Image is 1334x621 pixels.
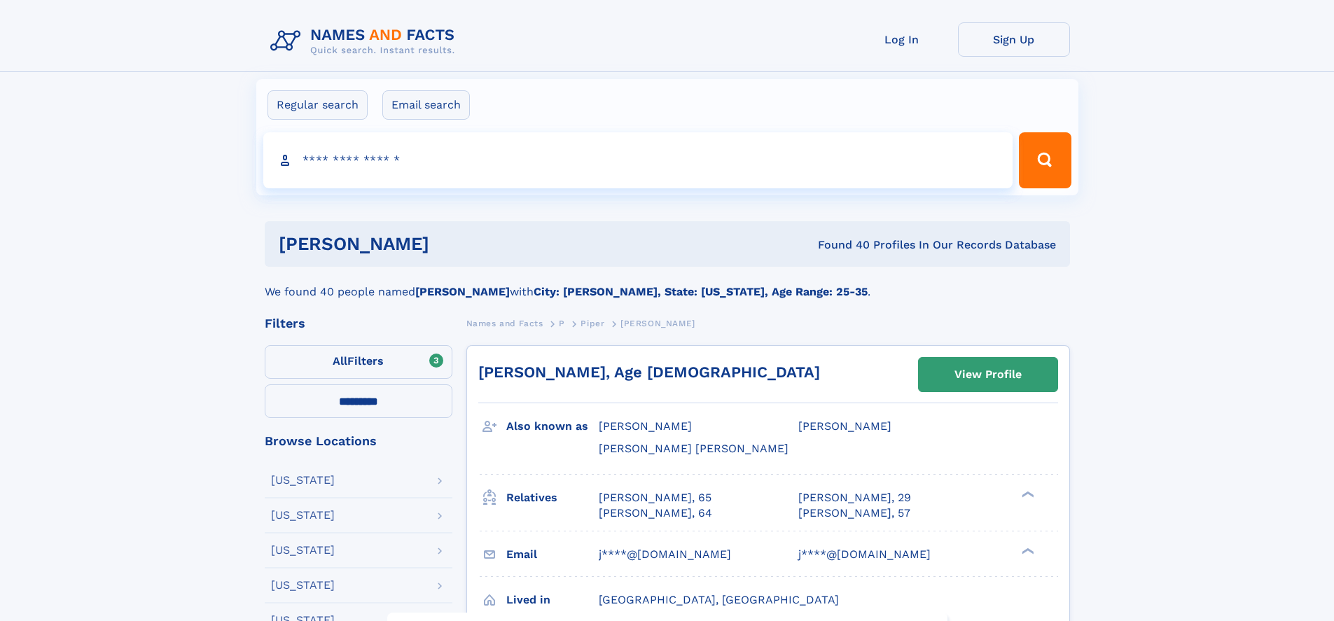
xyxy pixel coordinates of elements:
[268,90,368,120] label: Regular search
[798,505,910,521] a: [PERSON_NAME], 57
[265,22,466,60] img: Logo Names and Facts
[382,90,470,120] label: Email search
[265,435,452,447] div: Browse Locations
[559,314,565,332] a: P
[271,475,335,486] div: [US_STATE]
[1018,489,1035,498] div: ❯
[581,314,604,332] a: Piper
[271,510,335,521] div: [US_STATE]
[599,490,711,505] a: [PERSON_NAME], 65
[506,414,599,438] h3: Also known as
[798,490,911,505] a: [PERSON_NAME], 29
[265,345,452,379] label: Filters
[620,319,695,328] span: [PERSON_NAME]
[599,593,839,606] span: [GEOGRAPHIC_DATA], [GEOGRAPHIC_DATA]
[265,317,452,330] div: Filters
[415,285,510,298] b: [PERSON_NAME]
[506,486,599,510] h3: Relatives
[954,358,1022,391] div: View Profile
[623,237,1056,253] div: Found 40 Profiles In Our Records Database
[478,363,820,381] a: [PERSON_NAME], Age [DEMOGRAPHIC_DATA]
[919,358,1057,391] a: View Profile
[265,267,1070,300] div: We found 40 people named with .
[506,543,599,566] h3: Email
[798,419,891,433] span: [PERSON_NAME]
[846,22,958,57] a: Log In
[1018,546,1035,555] div: ❯
[958,22,1070,57] a: Sign Up
[271,545,335,556] div: [US_STATE]
[333,354,347,368] span: All
[599,505,712,521] a: [PERSON_NAME], 64
[263,132,1013,188] input: search input
[581,319,604,328] span: Piper
[599,419,692,433] span: [PERSON_NAME]
[506,588,599,612] h3: Lived in
[271,580,335,591] div: [US_STATE]
[534,285,868,298] b: City: [PERSON_NAME], State: [US_STATE], Age Range: 25-35
[559,319,565,328] span: P
[1019,132,1071,188] button: Search Button
[599,442,788,455] span: [PERSON_NAME] [PERSON_NAME]
[466,314,543,332] a: Names and Facts
[279,235,624,253] h1: [PERSON_NAME]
